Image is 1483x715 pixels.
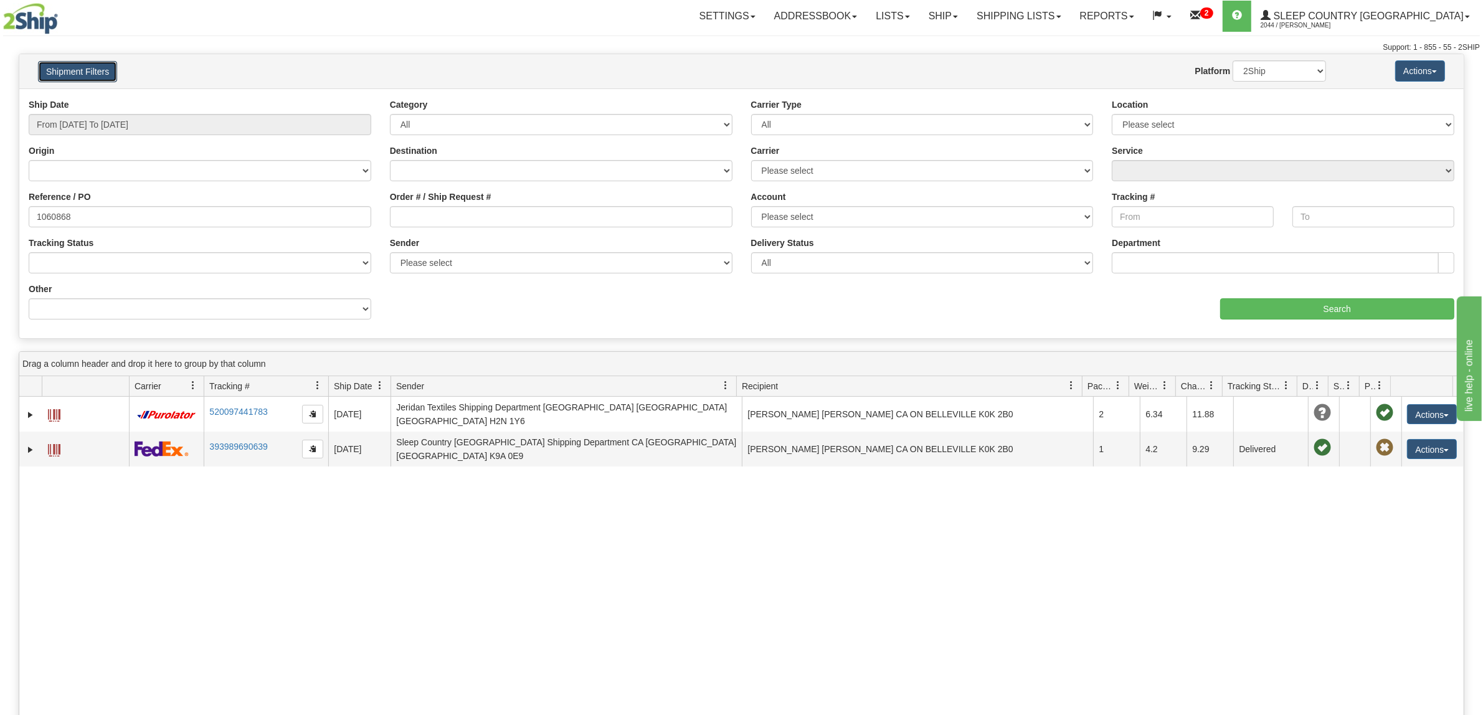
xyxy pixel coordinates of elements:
span: Recipient [742,380,778,392]
button: Shipment Filters [38,61,117,82]
img: logo2044.jpg [3,3,58,34]
label: Account [751,191,786,203]
a: Expand [24,409,37,421]
a: Label [48,404,60,424]
iframe: chat widget [1454,294,1482,421]
td: [PERSON_NAME] [PERSON_NAME] CA ON BELLEVILLE K0K 2B0 [742,432,1093,466]
sup: 2 [1200,7,1213,19]
span: Unknown [1314,404,1331,422]
a: Reports [1071,1,1144,32]
a: Pickup Status filter column settings [1369,375,1390,396]
a: 520097441783 [209,407,267,417]
td: 4.2 [1140,432,1187,466]
td: [DATE] [328,432,391,466]
span: Packages [1087,380,1114,392]
label: Category [390,98,428,111]
label: Carrier Type [751,98,802,111]
button: Copy to clipboard [302,440,323,458]
label: Other [29,283,52,295]
span: Delivery Status [1302,380,1313,392]
span: Ship Date [334,380,372,392]
label: Service [1112,144,1143,157]
span: 2044 / [PERSON_NAME] [1261,19,1354,32]
div: grid grouping header [19,352,1464,376]
td: [DATE] [328,397,391,432]
label: Tracking Status [29,237,93,249]
a: Delivery Status filter column settings [1307,375,1328,396]
label: Platform [1195,65,1231,77]
label: Carrier [751,144,780,157]
td: 9.29 [1187,432,1233,466]
td: Delivered [1233,432,1308,466]
a: Sender filter column settings [715,375,736,396]
td: 6.34 [1140,397,1187,432]
span: On time [1314,439,1331,457]
label: Location [1112,98,1148,111]
span: Charge [1181,380,1207,392]
a: Weight filter column settings [1154,375,1175,396]
div: Support: 1 - 855 - 55 - 2SHIP [3,42,1480,53]
td: [PERSON_NAME] [PERSON_NAME] CA ON BELLEVILLE K0K 2B0 [742,397,1093,432]
label: Tracking # [1112,191,1155,203]
span: Weight [1134,380,1160,392]
label: Sender [390,237,419,249]
input: Search [1220,298,1455,320]
label: Department [1112,237,1160,249]
a: Ship [919,1,967,32]
span: Sleep Country [GEOGRAPHIC_DATA] [1271,11,1464,21]
button: Actions [1407,404,1457,424]
a: 393989690639 [209,442,267,452]
a: Sleep Country [GEOGRAPHIC_DATA] 2044 / [PERSON_NAME] [1251,1,1479,32]
button: Actions [1395,60,1445,82]
label: Origin [29,144,54,157]
span: Carrier [135,380,161,392]
a: Recipient filter column settings [1061,375,1082,396]
input: To [1292,206,1454,227]
a: Settings [690,1,765,32]
a: Charge filter column settings [1201,375,1222,396]
span: Pickup Status [1365,380,1375,392]
img: 11 - Purolator [135,410,198,420]
a: Packages filter column settings [1107,375,1129,396]
label: Reference / PO [29,191,91,203]
a: Shipment Issues filter column settings [1338,375,1359,396]
button: Actions [1407,439,1457,459]
input: From [1112,206,1274,227]
a: Carrier filter column settings [182,375,204,396]
label: Order # / Ship Request # [390,191,491,203]
span: Shipment Issues [1334,380,1344,392]
label: Delivery Status [751,237,814,249]
span: Sender [396,380,424,392]
td: 2 [1093,397,1140,432]
span: Tracking # [209,380,250,392]
a: Tracking Status filter column settings [1276,375,1297,396]
span: Pickup Not Assigned [1376,439,1393,457]
a: Lists [866,1,919,32]
a: Tracking # filter column settings [307,375,328,396]
td: 11.88 [1187,397,1233,432]
td: Jeridan Textiles Shipping Department [GEOGRAPHIC_DATA] [GEOGRAPHIC_DATA] [GEOGRAPHIC_DATA] H2N 1Y6 [391,397,742,432]
label: Destination [390,144,437,157]
a: Addressbook [765,1,867,32]
td: Sleep Country [GEOGRAPHIC_DATA] Shipping Department CA [GEOGRAPHIC_DATA] [GEOGRAPHIC_DATA] K9A 0E9 [391,432,742,466]
a: Expand [24,443,37,456]
a: Shipping lists [967,1,1070,32]
td: 1 [1093,432,1140,466]
span: Pickup Successfully created [1376,404,1393,422]
img: 2 - FedEx Express® [135,441,189,457]
button: Copy to clipboard [302,405,323,424]
div: live help - online [9,7,115,22]
a: Label [48,438,60,458]
label: Ship Date [29,98,69,111]
a: 2 [1181,1,1223,32]
a: Ship Date filter column settings [369,375,391,396]
span: Tracking Status [1228,380,1282,392]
